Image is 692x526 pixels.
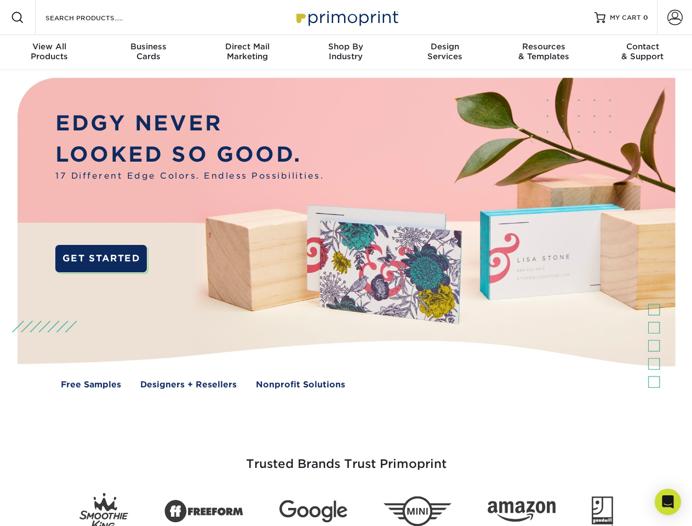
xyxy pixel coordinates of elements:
a: Designers + Resellers [140,379,237,391]
a: DesignServices [396,35,494,70]
input: SEARCH PRODUCTS..... [44,11,151,24]
img: Primoprint [291,5,401,29]
span: Design [396,42,494,52]
a: GET STARTED [55,245,147,272]
span: 0 [643,14,648,21]
span: Shop By [296,42,395,52]
span: Direct Mail [198,42,296,52]
p: EDGY NEVER [55,108,324,139]
div: Marketing [198,42,296,61]
div: Industry [296,42,395,61]
span: Contact [593,42,692,52]
a: Resources& Templates [494,35,593,70]
a: Direct MailMarketing [198,35,296,70]
a: BusinessCards [99,35,197,70]
img: Goodwill [592,496,613,526]
img: Amazon [488,501,556,522]
span: Resources [494,42,593,52]
a: Free Samples [61,379,121,391]
p: LOOKED SO GOOD. [55,139,324,170]
span: Business [99,42,197,52]
div: Services [396,42,494,61]
a: Nonprofit Solutions [256,379,345,391]
div: Cards [99,42,197,61]
a: Shop ByIndustry [296,35,395,70]
span: 17 Different Edge Colors. Endless Possibilities. [55,170,324,182]
h3: Trusted Brands Trust Primoprint [26,431,667,484]
div: & Support [593,42,692,61]
div: & Templates [494,42,593,61]
a: Contact& Support [593,35,692,70]
img: Google [279,500,347,523]
div: Open Intercom Messenger [655,489,681,515]
span: MY CART [610,13,641,22]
